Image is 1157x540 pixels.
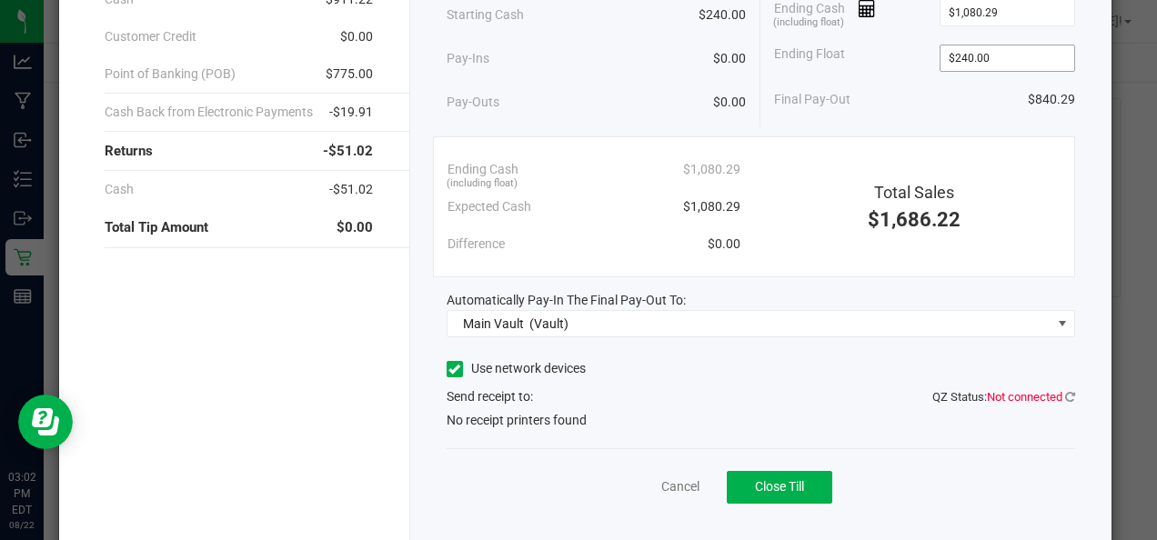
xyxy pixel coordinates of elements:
span: $1,080.29 [683,160,740,179]
span: Ending Cash [448,160,518,179]
span: -$51.02 [323,141,373,162]
span: Total Sales [874,183,954,202]
span: Automatically Pay-In The Final Pay-Out To: [447,293,686,307]
span: (Vault) [529,316,568,331]
span: $840.29 [1028,90,1075,109]
div: Returns [105,132,372,171]
span: $0.00 [340,27,373,46]
button: Close Till [727,471,832,504]
span: Customer Credit [105,27,196,46]
span: No receipt printers found [447,411,587,430]
span: Difference [448,235,505,254]
span: Final Pay-Out [774,90,850,109]
span: $240.00 [699,5,746,25]
span: QZ Status: [932,390,1075,404]
span: Expected Cash [448,197,531,216]
iframe: Resource center [18,395,73,449]
span: $1,686.22 [868,208,961,231]
a: Cancel [661,477,699,496]
span: $0.00 [713,93,746,112]
span: $1,080.29 [683,197,740,216]
span: Close Till [755,479,804,494]
span: Pay-Outs [447,93,499,112]
span: Not connected [987,390,1062,404]
span: $0.00 [337,217,373,238]
span: Main Vault [463,316,524,331]
span: $775.00 [326,65,373,84]
span: -$19.91 [329,103,373,122]
span: $0.00 [708,235,740,254]
span: Point of Banking (POB) [105,65,236,84]
span: -$51.02 [329,180,373,199]
span: Cash Back from Electronic Payments [105,103,313,122]
span: Ending Float [774,45,845,72]
span: Cash [105,180,134,199]
span: (including float) [773,15,844,31]
span: Starting Cash [447,5,524,25]
span: Pay-Ins [447,49,489,68]
span: Total Tip Amount [105,217,208,238]
span: Send receipt to: [447,389,533,404]
label: Use network devices [447,359,586,378]
span: (including float) [447,176,518,192]
span: $0.00 [713,49,746,68]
